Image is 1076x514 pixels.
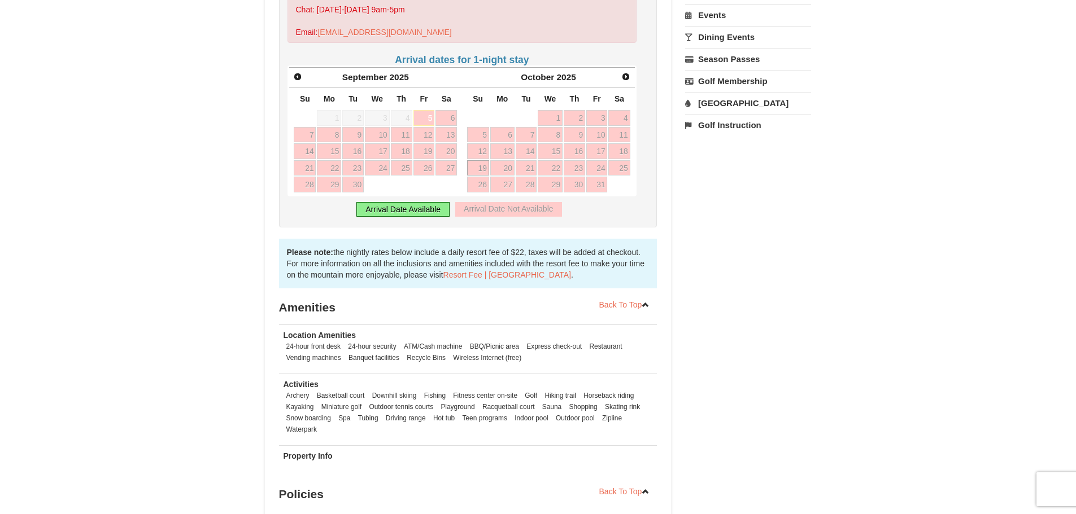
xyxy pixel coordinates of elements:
a: Golf Instruction [685,115,811,135]
a: 25 [391,160,412,176]
li: BBQ/Picnic area [467,341,522,352]
li: Waterpark [284,424,320,435]
li: Downhill skiing [369,390,420,401]
span: 4 [391,110,412,126]
span: 3 [365,110,390,126]
a: 22 [317,160,341,176]
a: Back To Top [592,483,657,500]
span: Monday [324,94,335,103]
a: Golf Membership [685,71,811,91]
a: 14 [516,143,537,159]
a: Next [618,69,634,85]
span: Next [621,72,630,81]
a: 15 [538,143,563,159]
a: 26 [467,177,489,192]
li: Sauna [539,401,564,412]
a: 29 [538,177,563,192]
span: 2 [342,110,364,126]
a: 15 [317,143,341,159]
a: 21 [516,160,537,176]
a: 12 [467,143,489,159]
a: 23 [564,160,585,176]
a: 22 [538,160,563,176]
li: Restaurant [586,341,625,352]
a: 27 [490,177,515,192]
a: 30 [564,177,585,192]
span: 1 [317,110,341,126]
a: 7 [516,127,537,143]
span: Wednesday [544,94,556,103]
a: 9 [342,127,364,143]
li: Snow boarding [284,412,334,424]
a: 19 [467,160,489,176]
div: Arrival Date Available [356,202,450,217]
li: Outdoor tennis courts [366,401,436,412]
li: Express check-out [524,341,585,352]
a: 11 [608,127,630,143]
a: 18 [608,143,630,159]
span: Friday [593,94,601,103]
li: Banquet facilities [346,352,402,363]
a: Dining Events [685,27,811,47]
a: 10 [586,127,608,143]
li: Skating rink [602,401,643,412]
a: [EMAIL_ADDRESS][DOMAIN_NAME] [317,28,451,37]
span: Monday [496,94,508,103]
strong: Please note: [287,248,333,257]
a: 26 [413,160,435,176]
span: Thursday [397,94,406,103]
span: October [521,72,554,82]
a: 18 [391,143,412,159]
a: 10 [365,127,390,143]
li: Outdoor pool [553,412,598,424]
a: 6 [435,110,457,126]
a: 28 [294,177,316,192]
span: Saturday [615,94,624,103]
li: Teen programs [460,412,510,424]
a: [GEOGRAPHIC_DATA] [685,93,811,113]
li: Archery [284,390,312,401]
li: Zipline [599,412,625,424]
span: Sunday [473,94,483,103]
a: 13 [435,127,457,143]
a: Resort Fee | [GEOGRAPHIC_DATA] [443,270,571,279]
a: 27 [435,160,457,176]
a: 5 [467,127,489,143]
span: Prev [293,72,302,81]
a: 28 [516,177,537,192]
li: Shopping [566,401,600,412]
span: 2025 [390,72,409,82]
a: 30 [342,177,364,192]
a: 17 [365,143,390,159]
a: 24 [586,160,608,176]
li: Miniature golf [319,401,364,412]
strong: Activities [284,380,319,389]
a: 4 [608,110,630,126]
span: Tuesday [521,94,530,103]
a: 13 [490,143,515,159]
a: 21 [294,160,316,176]
a: 17 [586,143,608,159]
li: Spa [336,412,353,424]
a: 29 [317,177,341,192]
li: Indoor pool [512,412,551,424]
strong: Location Amenities [284,331,356,340]
li: ATM/Cash machine [401,341,465,352]
h3: Policies [279,483,657,506]
a: 2 [564,110,585,126]
li: Driving range [383,412,429,424]
a: 19 [413,143,435,159]
a: 20 [435,143,457,159]
li: 24-hour security [345,341,399,352]
li: Tubing [355,412,381,424]
li: Hiking trail [542,390,579,401]
span: Sunday [300,94,310,103]
h4: Arrival dates for 1-night stay [287,54,637,65]
strong: Property Info [284,451,333,460]
a: 25 [608,160,630,176]
a: 11 [391,127,412,143]
h3: Amenities [279,296,657,319]
span: Thursday [569,94,579,103]
li: Racquetball court [480,401,538,412]
a: 23 [342,160,364,176]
